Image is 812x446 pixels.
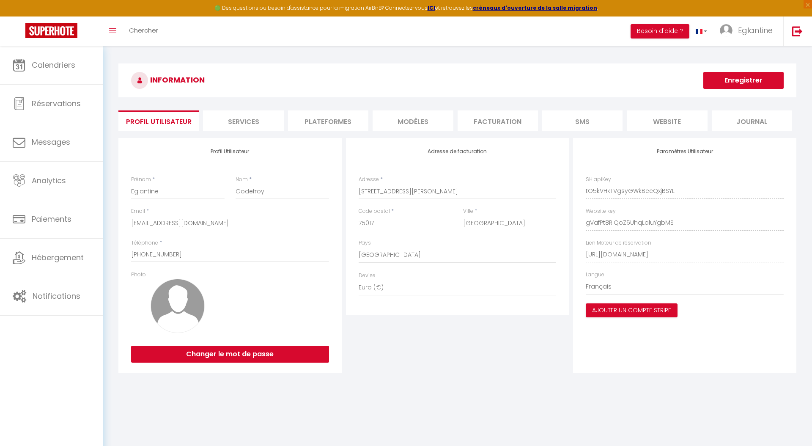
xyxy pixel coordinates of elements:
label: SH apiKey [586,176,611,184]
label: Email [131,207,145,215]
button: Changer le mot de passe [131,346,329,363]
li: Services [203,110,283,131]
h3: INFORMATION [118,63,796,97]
label: Photo [131,271,146,279]
span: Notifications [33,291,80,301]
li: website [627,110,707,131]
button: Ajouter un compte Stripe [586,303,678,318]
img: logout [792,26,803,36]
label: Adresse [359,176,379,184]
label: Devise [359,272,376,280]
img: avatar.png [151,279,205,333]
label: Code postal [359,207,390,215]
button: Ouvrir le widget de chat LiveChat [7,3,32,29]
span: Messages [32,137,70,147]
label: Ville [463,207,473,215]
label: Pays [359,239,371,247]
a: ICI [428,4,435,11]
a: créneaux d'ouverture de la salle migration [473,4,597,11]
a: Chercher [123,17,165,46]
h4: Profil Utilisateur [131,149,329,154]
label: Website key [586,207,616,215]
span: Chercher [129,26,158,35]
label: Prénom [131,176,151,184]
span: Analytics [32,175,66,186]
label: Nom [236,176,248,184]
a: ... Eglantine [713,17,783,46]
button: Enregistrer [703,72,784,89]
li: Plateformes [288,110,368,131]
label: Langue [586,271,604,279]
img: Super Booking [25,23,77,38]
h4: Adresse de facturation [359,149,557,154]
img: ... [720,24,732,37]
span: Hébergement [32,252,84,263]
span: Calendriers [32,60,75,70]
span: Réservations [32,98,81,109]
label: Téléphone [131,239,158,247]
li: Facturation [458,110,538,131]
h4: Paramètres Utilisateur [586,149,784,154]
li: MODÈLES [373,110,453,131]
li: SMS [542,110,623,131]
label: Lien Moteur de réservation [586,239,651,247]
button: Besoin d'aide ? [631,24,689,39]
span: Eglantine [738,25,773,36]
li: Profil Utilisateur [118,110,199,131]
li: Journal [712,110,792,131]
span: Paiements [32,214,71,224]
